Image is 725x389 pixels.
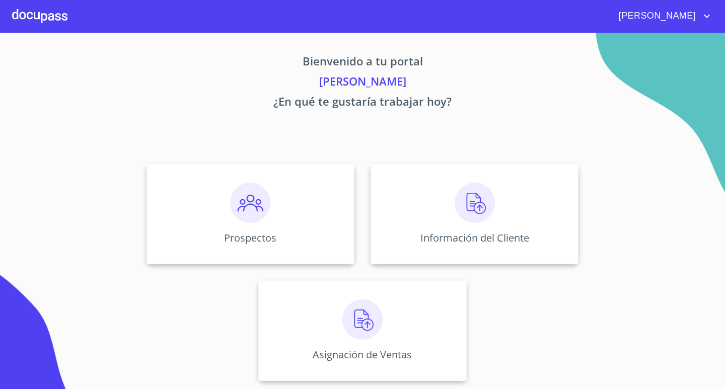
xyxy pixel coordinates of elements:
[52,53,673,73] p: Bienvenido a tu portal
[230,183,270,223] img: prospectos.png
[342,299,383,340] img: carga.png
[313,348,412,361] p: Asignación de Ventas
[52,93,673,113] p: ¿En qué te gustaría trabajar hoy?
[224,231,276,245] p: Prospectos
[455,183,495,223] img: carga.png
[611,8,713,24] button: account of current user
[611,8,701,24] span: [PERSON_NAME]
[52,73,673,93] p: [PERSON_NAME]
[420,231,529,245] p: Información del Cliente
